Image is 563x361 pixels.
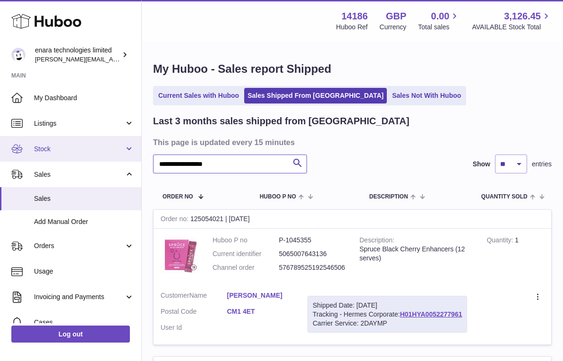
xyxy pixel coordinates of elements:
span: My Dashboard [34,94,134,103]
span: 3,126.45 [504,10,541,23]
span: AVAILABLE Stock Total [472,23,552,32]
dd: 5065007643136 [279,249,346,258]
dd: P-1045355 [279,236,346,245]
dt: Huboo P no [213,236,279,245]
strong: 14186 [341,10,368,23]
span: Customer [161,292,189,299]
span: Usage [34,267,134,276]
span: Add Manual Order [34,217,134,226]
a: Current Sales with Huboo [155,88,242,103]
label: Show [473,160,490,169]
span: 0.00 [431,10,450,23]
span: Sales [34,194,134,203]
span: Quantity Sold [481,194,528,200]
span: [PERSON_NAME][EMAIL_ADDRESS][DOMAIN_NAME] [35,55,189,63]
div: Carrier Service: 2DAYMP [313,319,462,328]
h1: My Huboo - Sales report Shipped [153,61,552,77]
dt: User Id [161,323,227,332]
td: 1 [479,229,551,284]
img: Dee@enara.co [11,48,26,62]
span: Orders [34,241,124,250]
div: 125054021 | [DATE] [154,210,551,229]
span: entries [532,160,552,169]
span: Stock [34,145,124,154]
a: H01HYA0052277961 [400,310,462,318]
span: Listings [34,119,124,128]
div: Shipped Date: [DATE] [313,301,462,310]
span: Cases [34,318,134,327]
strong: Description [359,236,394,246]
strong: GBP [386,10,406,23]
dd: 576789525192546506 [279,263,346,272]
strong: Order no [161,215,190,225]
div: enara technologies limited [35,46,120,64]
a: 3,126.45 AVAILABLE Stock Total [472,10,552,32]
span: Invoicing and Payments [34,292,124,301]
dt: Channel order [213,263,279,272]
img: 1747668942.jpeg [161,236,198,274]
div: Tracking - Hermes Corporate: [307,296,467,333]
a: CM1 4ET [227,307,294,316]
div: Huboo Ref [336,23,368,32]
dt: Current identifier [213,249,279,258]
h3: This page is updated every 15 minutes [153,137,549,147]
dt: Name [161,291,227,302]
dt: Postal Code [161,307,227,318]
span: Order No [162,194,193,200]
strong: Quantity [486,236,515,246]
span: Sales [34,170,124,179]
div: Currency [380,23,407,32]
span: Huboo P no [260,194,296,200]
div: Spruce Black Cherry Enhancers (12 serves) [359,245,472,263]
span: Description [369,194,408,200]
h2: Last 3 months sales shipped from [GEOGRAPHIC_DATA] [153,115,409,128]
span: Total sales [418,23,460,32]
a: [PERSON_NAME] [227,291,294,300]
a: Sales Shipped From [GEOGRAPHIC_DATA] [244,88,387,103]
a: Log out [11,326,130,343]
a: 0.00 Total sales [418,10,460,32]
a: Sales Not With Huboo [389,88,464,103]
